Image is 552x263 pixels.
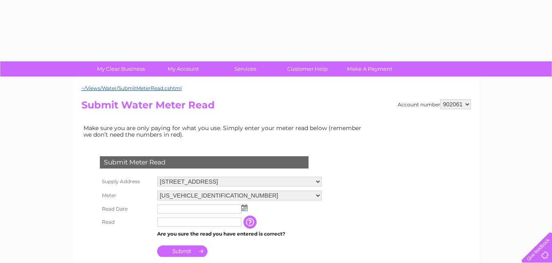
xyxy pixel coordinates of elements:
[98,216,155,229] th: Read
[100,156,309,169] div: Submit Meter Read
[98,175,155,189] th: Supply Address
[98,189,155,202] th: Meter
[98,202,155,216] th: Read Date
[81,85,182,91] a: ~/Views/Water/SubmitMeterRead.cshtml
[155,229,324,239] td: Are you sure the read you have entered is correct?
[241,205,248,211] img: ...
[274,61,341,76] a: Customer Help
[336,61,403,76] a: Make A Payment
[243,216,258,229] input: Information
[149,61,217,76] a: My Account
[212,61,279,76] a: Services
[87,61,155,76] a: My Clear Business
[398,99,471,109] div: Account number
[81,123,368,140] td: Make sure you are only paying for what you use. Simply enter your meter read below (remember we d...
[81,99,471,115] h2: Submit Water Meter Read
[157,245,207,257] input: Submit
